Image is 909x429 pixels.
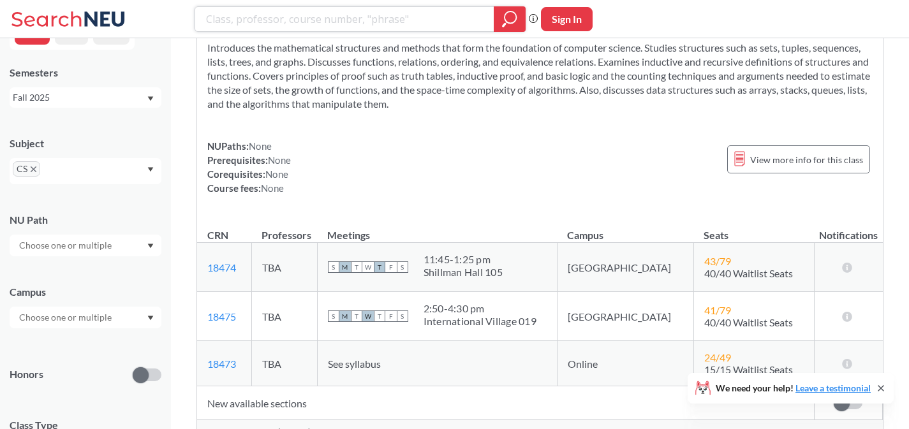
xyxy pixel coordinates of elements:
th: Meetings [317,215,557,243]
span: None [265,168,288,180]
span: S [328,310,339,322]
td: [GEOGRAPHIC_DATA] [557,292,693,341]
span: S [328,261,339,273]
svg: X to remove pill [31,166,36,172]
div: 11:45 - 1:25 pm [424,253,503,266]
span: 24 / 49 [704,351,731,363]
span: T [374,261,385,273]
div: Subject [10,136,161,150]
th: Campus [557,215,693,243]
td: TBA [251,292,317,341]
svg: Dropdown arrow [147,244,154,249]
span: T [351,261,362,273]
td: TBA [251,243,317,292]
span: 40/40 Waitlist Seats [704,267,793,279]
div: Dropdown arrow [10,307,161,328]
span: W [362,310,374,322]
td: New available sections [197,386,814,420]
svg: magnifying glass [502,10,517,28]
a: 18474 [207,261,236,273]
span: See syllabus [328,358,381,370]
p: Honors [10,367,43,382]
span: CSX to remove pill [13,161,40,177]
div: CSX to remove pillDropdown arrow [10,158,161,184]
div: Semesters [10,66,161,80]
th: Professors [251,215,317,243]
div: Fall 2025 [13,91,146,105]
span: None [249,140,272,152]
div: NU Path [10,213,161,227]
div: Campus [10,285,161,299]
input: Class, professor, course number, "phrase" [205,8,485,30]
span: M [339,261,351,273]
span: F [385,310,397,322]
span: View more info for this class [750,152,863,168]
div: Fall 2025Dropdown arrow [10,87,161,108]
div: NUPaths: Prerequisites: Corequisites: Course fees: [207,139,291,195]
a: 18473 [207,358,236,370]
span: M [339,310,351,322]
a: Leave a testimonial [795,382,871,393]
span: F [385,261,397,273]
span: T [351,310,362,322]
th: Notifications [814,215,882,243]
span: 41 / 79 [704,304,731,316]
span: 43 / 79 [704,255,731,267]
button: Sign In [541,7,593,31]
a: 18475 [207,310,236,323]
input: Choose one or multiple [13,238,120,253]
div: International Village 019 [424,315,536,328]
td: TBA [251,341,317,386]
svg: Dropdown arrow [147,167,154,172]
span: W [362,261,374,273]
div: CRN [207,228,228,242]
span: S [397,310,408,322]
td: [GEOGRAPHIC_DATA] [557,243,693,292]
span: S [397,261,408,273]
span: We need your help! [716,384,871,393]
span: None [261,182,284,194]
svg: Dropdown arrow [147,316,154,321]
span: T [374,310,385,322]
div: 2:50 - 4:30 pm [424,302,536,315]
section: Introduces the mathematical structures and methods that form the foundation of computer science. ... [207,41,873,111]
svg: Dropdown arrow [147,96,154,101]
div: Shillman Hall 105 [424,266,503,279]
td: Online [557,341,693,386]
div: Dropdown arrow [10,235,161,256]
div: magnifying glass [494,6,526,32]
span: None [268,154,291,166]
span: 15/15 Waitlist Seats [704,363,793,375]
input: Choose one or multiple [13,310,120,325]
th: Seats [693,215,814,243]
span: 40/40 Waitlist Seats [704,316,793,328]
